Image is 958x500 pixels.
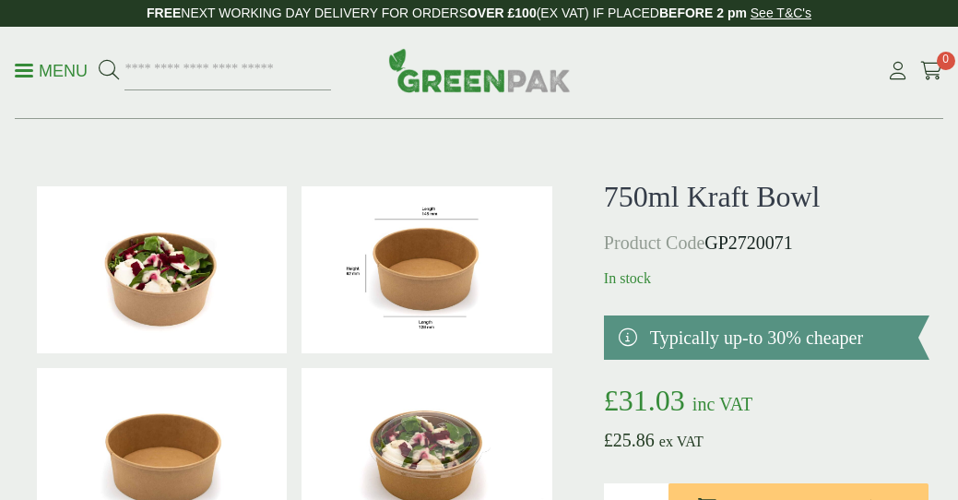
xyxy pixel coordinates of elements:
[920,62,943,80] i: Cart
[604,179,929,214] h1: 750ml Kraft Bowl
[37,186,288,353] img: Kraft Bowl 750ml With Goats Cheese Salad Open
[604,384,619,417] span: £
[604,384,685,417] bdi: 31.03
[659,6,747,20] strong: BEFORE 2 pm
[604,430,655,450] bdi: 25.86
[15,60,88,82] p: Menu
[692,394,752,414] span: inc VAT
[604,232,704,253] span: Product Code
[467,6,537,20] strong: OVER £100
[604,268,929,290] p: In stock
[15,60,88,78] a: Menu
[751,6,811,20] a: See T&C's
[659,434,704,449] span: ex VAT
[604,229,929,256] p: GP2720071
[886,62,909,80] i: My Account
[302,186,552,353] img: KraftBowl_750
[147,6,181,20] strong: FREE
[937,52,955,70] span: 0
[388,48,571,92] img: GreenPak Supplies
[920,57,943,85] a: 0
[604,430,613,450] span: £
